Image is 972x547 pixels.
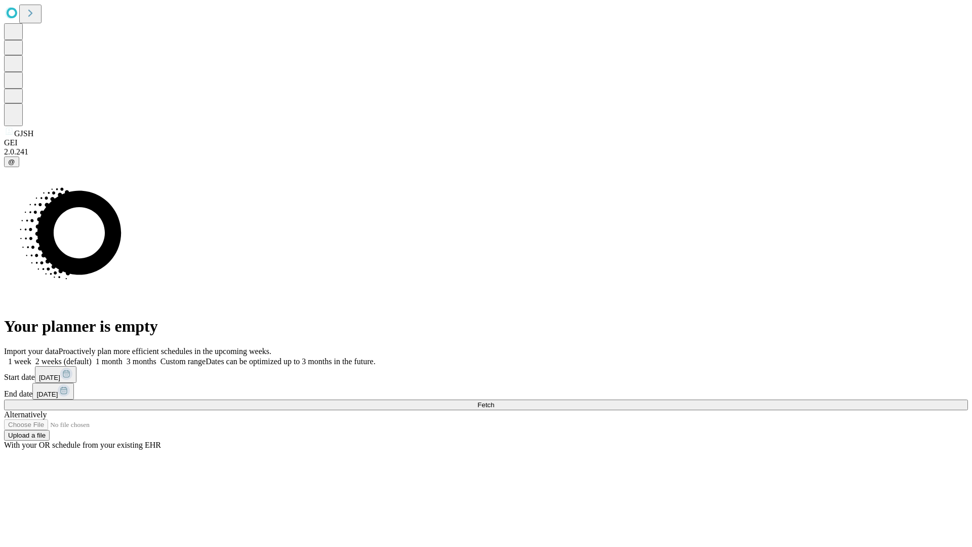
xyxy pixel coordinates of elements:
button: [DATE] [35,366,76,383]
span: 3 months [127,357,156,366]
span: Dates can be optimized up to 3 months in the future. [206,357,375,366]
span: Alternatively [4,410,47,419]
span: 2 weeks (default) [35,357,92,366]
span: With your OR schedule from your existing EHR [4,441,161,449]
span: Proactively plan more efficient schedules in the upcoming weeks. [59,347,271,356]
span: Fetch [477,401,494,409]
span: 1 month [96,357,123,366]
div: GEI [4,138,968,147]
div: 2.0.241 [4,147,968,157]
button: @ [4,157,19,167]
span: @ [8,158,15,166]
span: Import your data [4,347,59,356]
span: GJSH [14,129,33,138]
div: Start date [4,366,968,383]
button: Upload a file [4,430,50,441]
span: [DATE] [39,374,60,381]
span: [DATE] [36,390,58,398]
span: Custom range [160,357,206,366]
button: [DATE] [32,383,74,400]
button: Fetch [4,400,968,410]
div: End date [4,383,968,400]
h1: Your planner is empty [4,317,968,336]
span: 1 week [8,357,31,366]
